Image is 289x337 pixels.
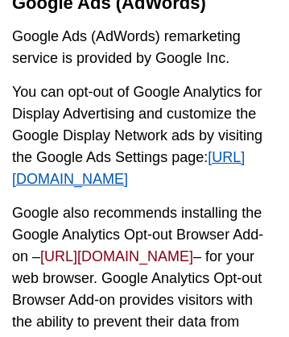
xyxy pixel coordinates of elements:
[12,205,263,264] span: Google also recommends installing the Google Analytics Opt-out Browser Add-on –
[40,248,193,264] a: [URL][DOMAIN_NAME]
[12,28,241,66] span: Google Ads (AdWords) remarketing service is provided by Google Inc.
[12,84,262,165] span: You can opt-out of Google Analytics for Display Advertising and customize the Google Display Netw...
